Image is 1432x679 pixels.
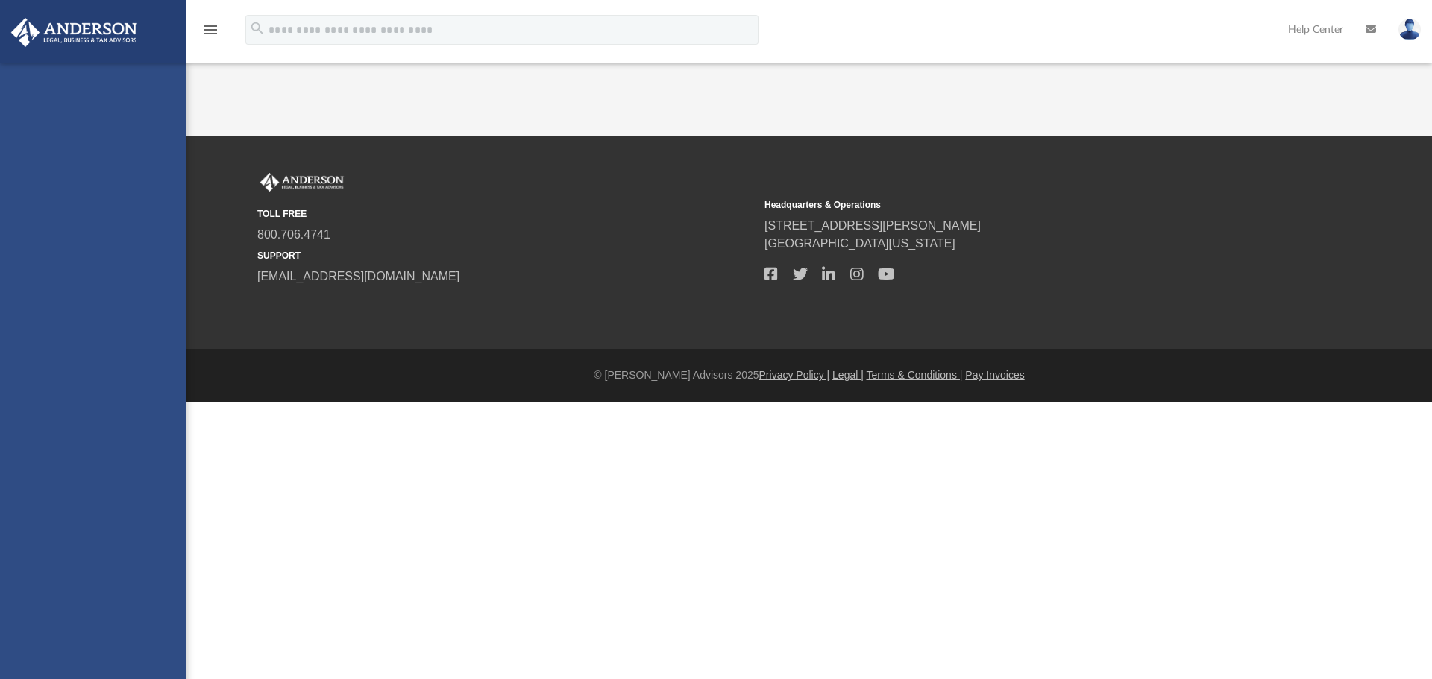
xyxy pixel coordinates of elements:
i: menu [201,21,219,39]
a: 800.706.4741 [257,228,330,241]
img: User Pic [1398,19,1421,40]
i: search [249,20,266,37]
a: Terms & Conditions | [867,369,963,381]
a: [STREET_ADDRESS][PERSON_NAME] [764,219,981,232]
small: SUPPORT [257,249,754,262]
a: [GEOGRAPHIC_DATA][US_STATE] [764,237,955,250]
a: menu [201,28,219,39]
img: Anderson Advisors Platinum Portal [7,18,142,47]
small: Headquarters & Operations [764,198,1261,212]
a: Legal | [832,369,864,381]
a: Pay Invoices [965,369,1024,381]
a: [EMAIL_ADDRESS][DOMAIN_NAME] [257,270,459,282]
small: TOLL FREE [257,207,754,221]
a: Privacy Policy | [759,369,830,381]
div: © [PERSON_NAME] Advisors 2025 [186,367,1432,383]
img: Anderson Advisors Platinum Portal [257,173,347,192]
